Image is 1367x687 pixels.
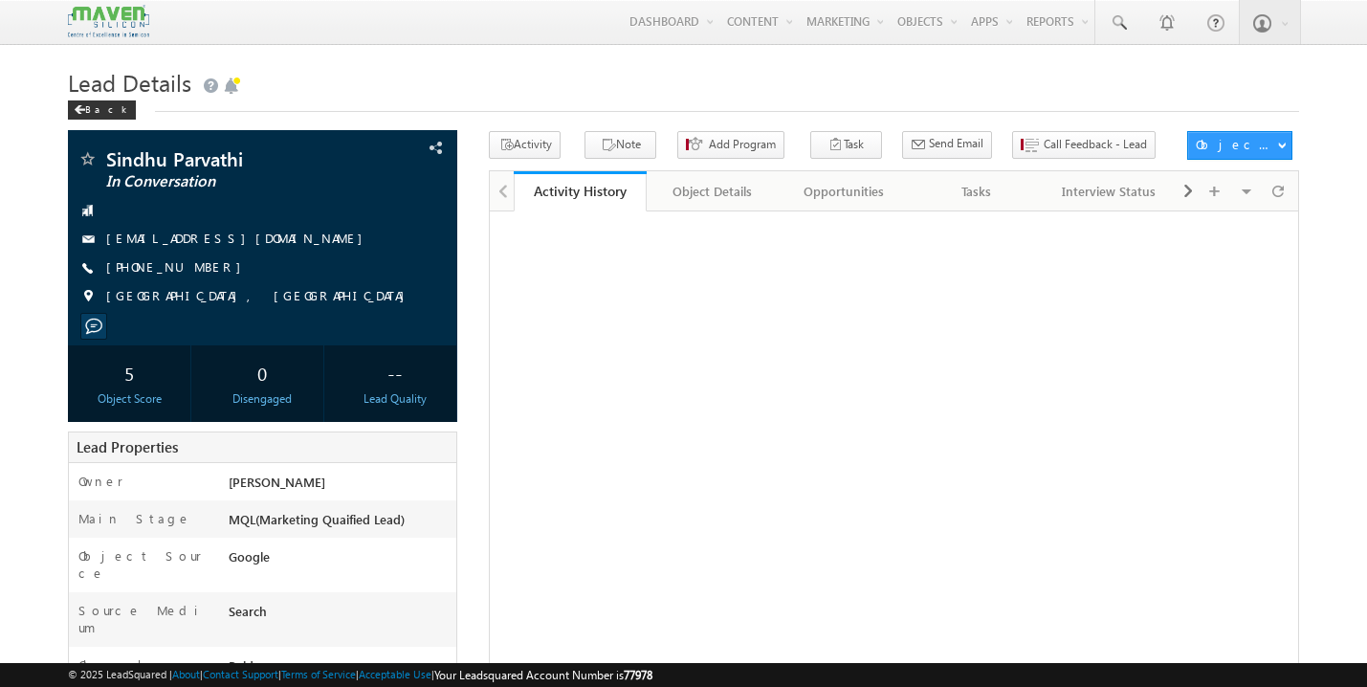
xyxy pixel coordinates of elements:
[359,668,431,680] a: Acceptable Use
[1044,171,1176,211] a: Interview Status
[1059,180,1158,203] div: Interview Status
[106,258,251,277] span: [PHONE_NUMBER]
[78,510,191,527] label: Main Stage
[929,135,983,152] span: Send Email
[489,131,561,159] button: Activity
[281,668,356,680] a: Terms of Service
[340,355,452,390] div: --
[340,390,452,408] div: Lead Quality
[106,230,372,246] a: [EMAIL_ADDRESS][DOMAIN_NAME]
[584,131,656,159] button: Note
[677,131,784,159] button: Add Program
[73,355,186,390] div: 5
[902,131,992,159] button: Send Email
[794,180,893,203] div: Opportunities
[229,474,325,490] span: [PERSON_NAME]
[528,182,631,200] div: Activity History
[206,390,319,408] div: Disengaged
[106,149,346,168] span: Sindhu Parvathi
[1044,136,1147,153] span: Call Feedback - Lead
[78,473,123,490] label: Owner
[224,656,456,683] div: Paid
[68,67,191,98] span: Lead Details
[68,5,148,38] img: Custom Logo
[514,171,646,211] a: Activity History
[68,666,652,684] span: © 2025 LeadSquared | | | | |
[203,668,278,680] a: Contact Support
[224,547,456,574] div: Google
[172,668,200,680] a: About
[106,172,346,191] span: In Conversation
[1187,131,1292,160] button: Object Actions
[647,171,779,211] a: Object Details
[77,437,178,456] span: Lead Properties
[927,180,1026,203] div: Tasks
[1012,131,1156,159] button: Call Feedback - Lead
[434,668,652,682] span: Your Leadsquared Account Number is
[78,656,157,674] label: Channel
[709,136,776,153] span: Add Program
[68,100,145,116] a: Back
[810,131,882,159] button: Task
[206,355,319,390] div: 0
[779,171,911,211] a: Opportunities
[73,390,186,408] div: Object Score
[662,180,761,203] div: Object Details
[624,668,652,682] span: 77978
[224,510,456,537] div: MQL(Marketing Quaified Lead)
[224,602,456,629] div: Search
[1196,136,1277,153] div: Object Actions
[78,602,209,636] label: Source Medium
[78,547,209,582] label: Object Source
[68,100,136,120] div: Back
[912,171,1044,211] a: Tasks
[106,287,414,306] span: [GEOGRAPHIC_DATA], [GEOGRAPHIC_DATA]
